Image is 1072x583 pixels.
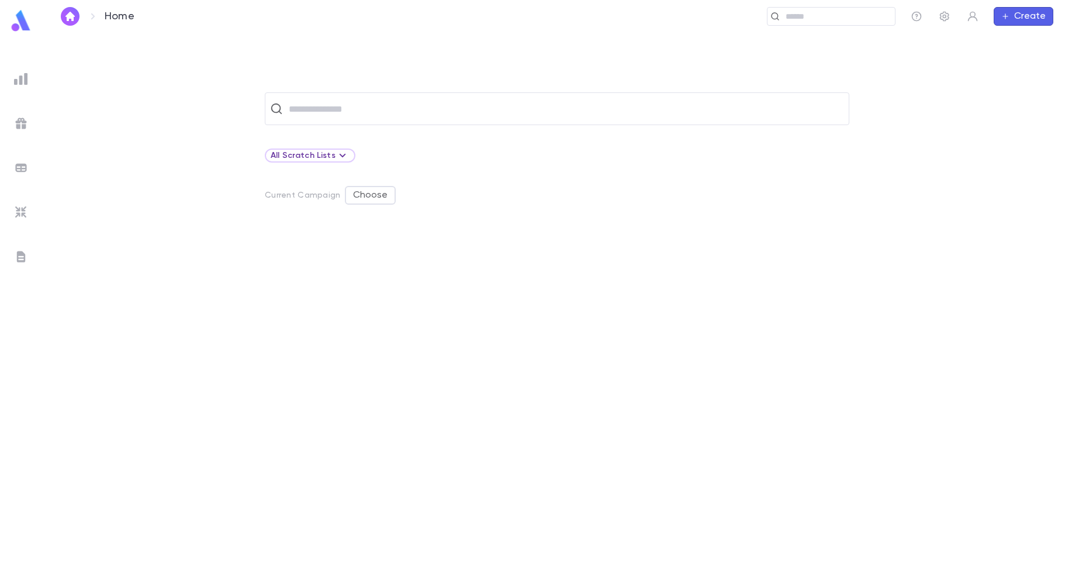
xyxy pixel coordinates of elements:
p: Current Campaign [265,191,340,200]
img: campaigns_grey.99e729a5f7ee94e3726e6486bddda8f1.svg [14,116,28,130]
button: Choose [345,186,396,205]
button: Create [994,7,1053,26]
div: All Scratch Lists [265,149,355,163]
img: imports_grey.530a8a0e642e233f2baf0ef88e8c9fcb.svg [14,205,28,219]
img: logo [9,9,33,32]
div: All Scratch Lists [271,149,350,163]
img: reports_grey.c525e4749d1bce6a11f5fe2a8de1b229.svg [14,72,28,86]
img: batches_grey.339ca447c9d9533ef1741baa751efc33.svg [14,161,28,175]
img: home_white.a664292cf8c1dea59945f0da9f25487c.svg [63,12,77,21]
p: Home [105,10,134,23]
img: letters_grey.7941b92b52307dd3b8a917253454ce1c.svg [14,250,28,264]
